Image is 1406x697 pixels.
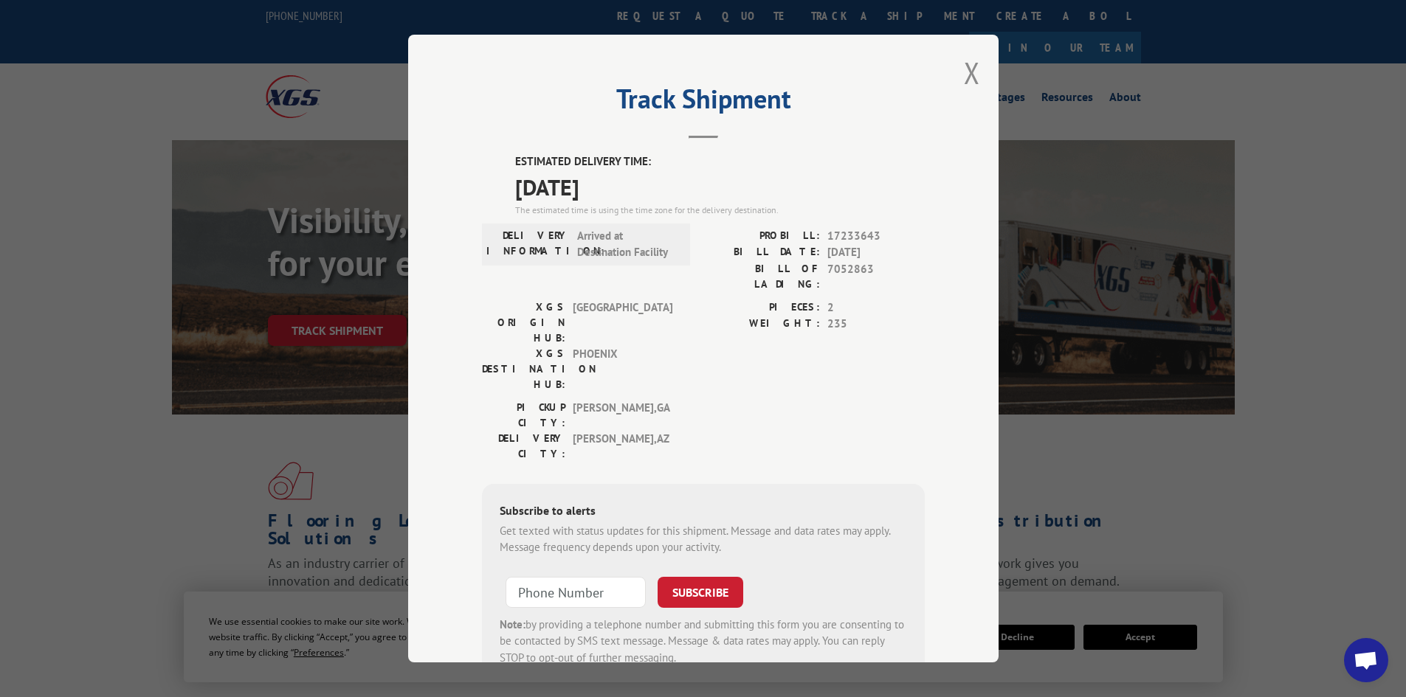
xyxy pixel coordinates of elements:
[827,228,925,245] span: 17233643
[827,299,925,316] span: 2
[573,431,672,462] span: [PERSON_NAME] , AZ
[500,617,907,667] div: by providing a telephone number and submitting this form you are consenting to be contacted by SM...
[482,400,565,431] label: PICKUP CITY:
[703,228,820,245] label: PROBILL:
[658,577,743,608] button: SUBSCRIBE
[964,53,980,92] button: Close modal
[573,346,672,392] span: PHOENIX
[515,170,925,204] span: [DATE]
[486,228,570,261] label: DELIVERY INFORMATION:
[573,400,672,431] span: [PERSON_NAME] , GA
[703,244,820,261] label: BILL DATE:
[500,523,907,556] div: Get texted with status updates for this shipment. Message and data rates may apply. Message frequ...
[482,346,565,392] label: XGS DESTINATION HUB:
[703,261,820,292] label: BILL OF LADING:
[482,299,565,346] label: XGS ORIGIN HUB:
[500,502,907,523] div: Subscribe to alerts
[500,617,525,631] strong: Note:
[827,261,925,292] span: 7052863
[515,153,925,170] label: ESTIMATED DELIVERY TIME:
[482,431,565,462] label: DELIVERY CITY:
[703,299,820,316] label: PIECES:
[515,204,925,217] div: The estimated time is using the time zone for the delivery destination.
[827,316,925,333] span: 235
[577,228,677,261] span: Arrived at Destination Facility
[482,89,925,117] h2: Track Shipment
[573,299,672,346] span: [GEOGRAPHIC_DATA]
[703,316,820,333] label: WEIGHT:
[506,577,646,608] input: Phone Number
[827,244,925,261] span: [DATE]
[1344,638,1388,682] div: Open chat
